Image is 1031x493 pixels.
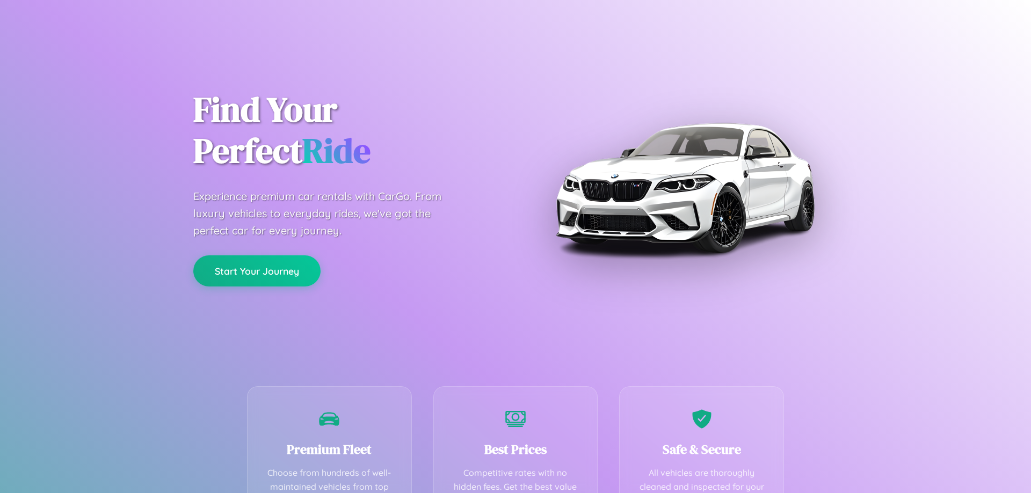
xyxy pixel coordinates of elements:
[302,127,371,174] span: Ride
[264,440,395,458] h3: Premium Fleet
[193,188,462,239] p: Experience premium car rentals with CarGo. From luxury vehicles to everyday rides, we've got the ...
[550,54,819,322] img: Premium BMW car rental vehicle
[193,255,321,286] button: Start Your Journey
[450,440,582,458] h3: Best Prices
[193,89,499,172] h1: Find Your Perfect
[636,440,767,458] h3: Safe & Secure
